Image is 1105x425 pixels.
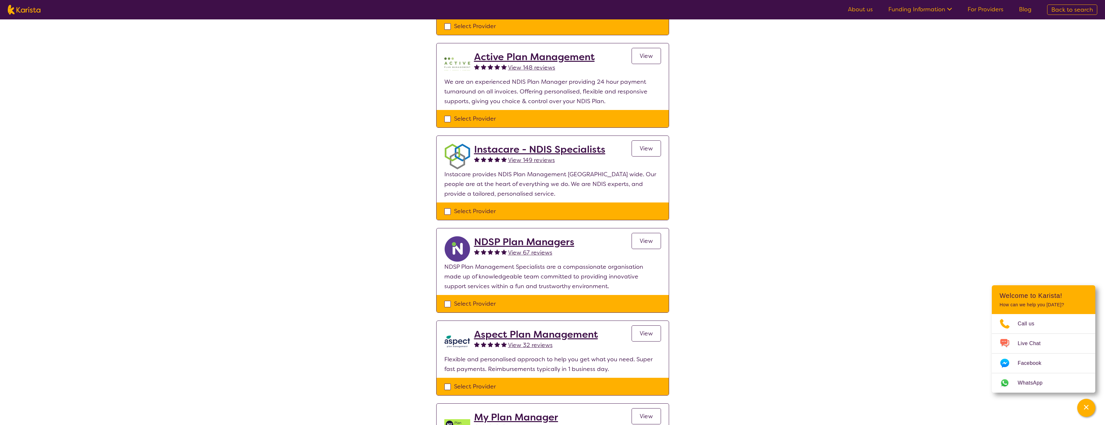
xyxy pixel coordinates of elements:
img: Karista logo [8,5,40,15]
span: WhatsApp [1018,378,1050,388]
a: View [632,408,661,424]
a: View 67 reviews [508,248,552,257]
img: fullstar [501,157,507,162]
img: fullstar [494,64,500,70]
img: fullstar [501,342,507,347]
a: Web link opens in a new tab. [992,373,1095,393]
span: Live Chat [1018,339,1048,348]
img: fullstar [481,64,486,70]
img: fullstar [481,157,486,162]
a: View [632,48,661,64]
img: fullstar [488,342,493,347]
h2: Welcome to Karista! [1000,292,1088,300]
p: Instacare provides NDIS Plan Management [GEOGRAPHIC_DATA] wide. Our people are at the heart of ev... [444,169,661,199]
p: Flexible and personalised approach to help you get what you need. Super fast payments. Reimbursem... [444,354,661,374]
a: View [632,233,661,249]
img: fullstar [474,157,480,162]
span: Call us [1018,319,1042,329]
a: About us [848,5,873,13]
img: obkhna0zu27zdd4ubuus.png [444,144,470,169]
a: NDSP Plan Managers [474,236,574,248]
img: fullstar [481,342,486,347]
img: fullstar [474,249,480,255]
span: View 32 reviews [508,341,553,349]
span: View 67 reviews [508,249,552,256]
span: View 148 reviews [508,64,555,71]
img: fullstar [488,64,493,70]
img: fullstar [494,157,500,162]
img: fullstar [501,64,507,70]
a: For Providers [968,5,1003,13]
span: View [640,330,653,337]
a: View [632,140,661,157]
span: View [640,412,653,420]
a: Instacare - NDIS Specialists [474,144,605,155]
span: Facebook [1018,358,1049,368]
span: View [640,237,653,245]
span: View [640,145,653,152]
img: fullstar [494,249,500,255]
img: lkb8hqptqmnl8bp1urdw.png [444,329,470,354]
p: NDSP Plan Management Specialists are a compassionate organisation made up of knowledgeable team c... [444,262,661,291]
p: We are an experienced NDIS Plan Manager providing 24 hour payment turnaround on all invoices. Off... [444,77,661,106]
a: Funding Information [888,5,952,13]
a: My Plan Manager [474,411,558,423]
span: View 149 reviews [508,156,555,164]
img: fullstar [488,157,493,162]
ul: Choose channel [992,314,1095,393]
img: pypzb5qm7jexfhutod0x.png [444,51,470,77]
a: Back to search [1047,5,1097,15]
a: View [632,325,661,342]
img: ryxpuxvt8mh1enfatjpo.png [444,236,470,262]
img: fullstar [501,249,507,255]
img: fullstar [481,249,486,255]
img: fullstar [474,64,480,70]
a: View 148 reviews [508,63,555,72]
p: How can we help you [DATE]? [1000,302,1088,308]
div: Channel Menu [992,285,1095,393]
a: View 32 reviews [508,340,553,350]
img: fullstar [494,342,500,347]
a: View 149 reviews [508,155,555,165]
a: Active Plan Management [474,51,595,63]
a: Blog [1019,5,1032,13]
a: Aspect Plan Management [474,329,598,340]
button: Channel Menu [1077,399,1095,417]
span: Back to search [1051,6,1093,14]
span: View [640,52,653,60]
img: fullstar [488,249,493,255]
img: fullstar [474,342,480,347]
